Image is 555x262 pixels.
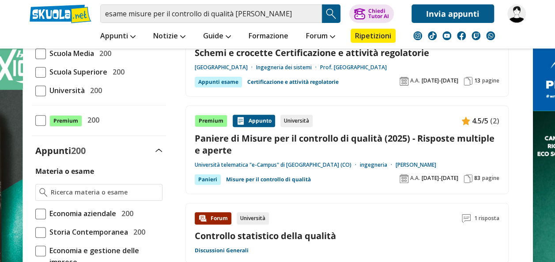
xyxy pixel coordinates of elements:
[280,115,313,127] div: Università
[51,188,158,197] input: Ricerca materia o esame
[130,226,145,238] span: 200
[198,214,207,223] img: Forum contenuto
[195,132,499,156] a: Paniere di Misure per il controllo di qualità (2025) - Risposte multiple e aperte
[46,85,85,96] span: Università
[474,175,480,182] span: 83
[474,212,499,225] span: 1 risposta
[236,116,245,125] img: Appunti contenuto
[195,247,249,254] a: Discussioni Generali
[410,175,420,182] span: A.A.
[472,115,488,127] span: 4.5/5
[195,77,242,87] div: Appunti esame
[195,230,336,242] a: Controllo statistico della qualità
[46,226,128,238] span: Storia Contemporanea
[368,8,389,19] div: Chiedi Tutor AI
[412,4,494,23] a: Invia appunti
[400,77,408,86] img: Anno accademico
[462,214,471,223] img: Commenti lettura
[486,31,495,40] img: WhatsApp
[49,115,82,127] span: Premium
[201,29,233,45] a: Guide
[422,77,458,84] span: [DATE]-[DATE]
[46,48,94,59] span: Scuola Media
[100,4,322,23] input: Cerca appunti, riassunti o versioni
[46,66,107,78] span: Scuola Superiore
[351,29,396,43] a: Ripetizioni
[410,77,420,84] span: A.A.
[507,4,526,23] img: anna_sirius
[155,149,162,152] img: Apri e chiudi sezione
[98,29,138,45] a: Appunti
[237,212,269,225] div: Università
[349,4,394,23] button: ChiediTutor AI
[195,161,360,168] a: Università telematica "e-Campus" di [GEOGRAPHIC_DATA] (CO)
[400,174,408,183] img: Anno accademico
[226,174,311,185] a: Misure per il controllo di qualità
[71,145,86,157] span: 200
[118,208,133,219] span: 200
[322,4,340,23] button: Search Button
[195,174,221,185] div: Panieri
[195,115,227,127] div: Premium
[247,77,339,87] a: Certificazione e attività regolatorie
[195,47,499,59] a: Schemi e crocette Certificazione e attività regolatorie
[464,174,472,183] img: Pagine
[396,161,436,168] a: [PERSON_NAME]
[96,48,111,59] span: 200
[442,31,451,40] img: youtube
[457,31,466,40] img: facebook
[461,116,470,125] img: Appunti contenuto
[246,29,291,45] a: Formazione
[360,161,396,168] a: ingegneria
[413,31,422,40] img: instagram
[151,29,188,45] a: Notizie
[233,115,275,127] div: Appunto
[39,188,48,197] img: Ricerca materia o esame
[464,77,472,86] img: Pagine
[320,64,387,71] a: Prof. [GEOGRAPHIC_DATA]
[87,85,102,96] span: 200
[195,64,256,71] a: [GEOGRAPHIC_DATA]
[482,77,499,84] span: pagine
[474,77,480,84] span: 13
[84,114,99,126] span: 200
[422,175,458,182] span: [DATE]-[DATE]
[428,31,437,40] img: tiktok
[256,64,320,71] a: Ingegneria dei sistemi
[46,208,116,219] span: Economia aziendale
[482,175,499,182] span: pagine
[304,29,337,45] a: Forum
[195,212,231,225] div: Forum
[472,31,480,40] img: twitch
[109,66,125,78] span: 200
[35,145,86,157] label: Appunti
[490,115,499,127] span: (2)
[35,166,94,176] label: Materia o esame
[325,7,338,20] img: Cerca appunti, riassunti o versioni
